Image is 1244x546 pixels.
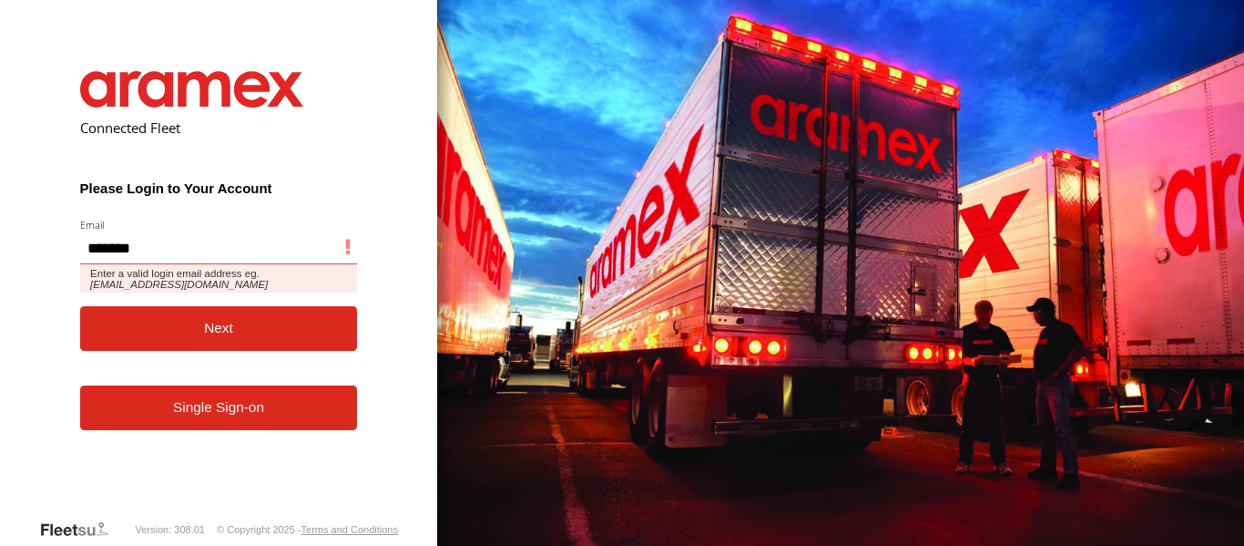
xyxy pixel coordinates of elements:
h3: Please Login to Your Account [80,180,358,196]
div: Version: 308.01 [136,524,205,535]
a: Terms and Conditions [301,524,398,535]
a: Single Sign-on [80,386,358,430]
button: Next [80,306,358,351]
a: Visit our Website [39,520,123,539]
span: Enter a valid login email address eg. [80,264,358,293]
h2: Connected Fleet [80,118,358,137]
img: Aramex [80,71,304,108]
em: [EMAIL_ADDRESS][DOMAIN_NAME] [90,279,268,290]
div: © Copyright 2025 - [217,524,398,535]
label: Email [80,218,358,232]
